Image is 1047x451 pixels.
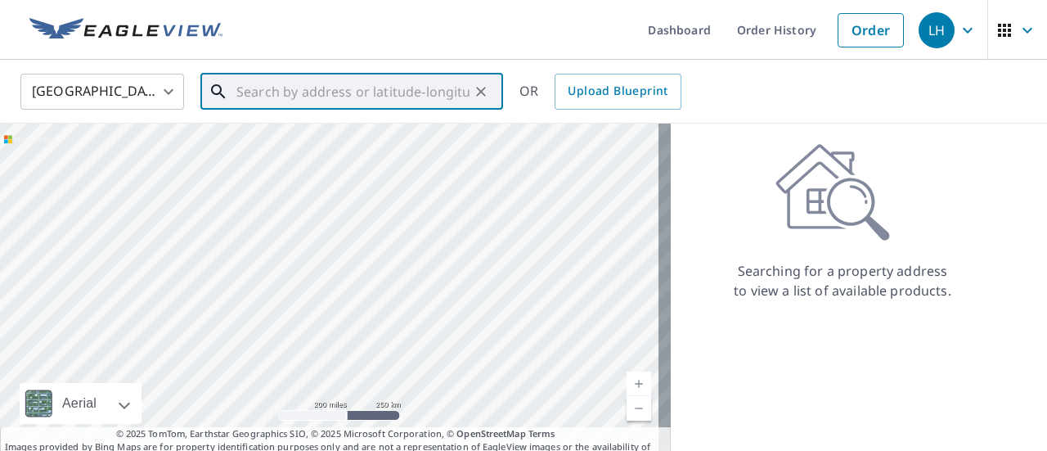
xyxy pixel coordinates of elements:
a: OpenStreetMap [456,427,525,440]
img: EV Logo [29,18,222,43]
div: OR [519,74,681,110]
div: LH [919,12,955,48]
div: Aerial [57,383,101,424]
span: © 2025 TomTom, Earthstar Geographics SIO, © 2025 Microsoft Corporation, © [116,427,555,441]
a: Current Level 5, Zoom In [627,372,651,396]
div: [GEOGRAPHIC_DATA] [20,69,184,115]
p: Searching for a property address to view a list of available products. [733,261,952,300]
input: Search by address or latitude-longitude [236,69,470,115]
a: Upload Blueprint [555,74,681,110]
a: Order [838,13,904,47]
span: Upload Blueprint [568,81,667,101]
div: Aerial [20,383,142,424]
button: Clear [470,80,492,103]
a: Current Level 5, Zoom Out [627,396,651,421]
a: Terms [528,427,555,440]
